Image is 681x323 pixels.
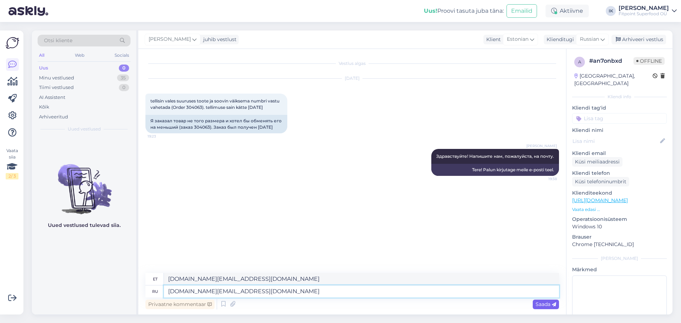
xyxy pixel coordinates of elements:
p: Chrome [TECHNICAL_ID] [572,241,667,248]
div: [PERSON_NAME] [572,255,667,262]
div: # an7onbxd [589,57,633,65]
div: [PERSON_NAME] [619,5,669,11]
span: [PERSON_NAME] [526,143,557,149]
div: AI Assistent [39,94,65,101]
span: 19:38 [530,176,557,182]
p: Märkmed [572,266,667,273]
div: Arhiveeritud [39,113,68,121]
div: Я заказал товар не того размера и хотел бы обменять его на меньший (заказ 304063). Заказ был полу... [145,115,287,133]
span: tellisin vales suuruses toote ja soovin väiksema numbri vastu vahetada (Order 304063). tellimuse ... [150,98,281,110]
a: [PERSON_NAME]Fitpoint Superfood OÜ [619,5,677,17]
span: a [578,59,581,65]
div: Uus [39,65,48,72]
div: Küsi telefoninumbrit [572,177,629,186]
div: Socials [113,51,131,60]
div: 0 [119,84,129,91]
p: Kliendi tag'id [572,104,667,112]
div: Privaatne kommentaar [145,300,215,309]
div: Proovi tasuta juba täna: [424,7,504,15]
p: Kliendi email [572,150,667,157]
p: Klienditeekond [572,189,667,197]
div: [GEOGRAPHIC_DATA], [GEOGRAPHIC_DATA] [574,72,653,87]
div: 2 / 3 [6,173,18,179]
span: 19:23 [148,134,174,139]
p: Kliendi nimi [572,127,667,134]
textarea: [DOMAIN_NAME][EMAIL_ADDRESS][DOMAIN_NAME] [164,285,559,297]
span: Estonian [507,35,528,43]
p: Kliendi telefon [572,169,667,177]
p: Operatsioonisüsteem [572,216,667,223]
img: No chats [32,151,136,215]
div: Klienditugi [544,36,574,43]
span: Здравствуйте! Напишите нам, пожалуйста, на почту. [436,154,554,159]
div: Vestlus algas [145,60,559,67]
p: Uued vestlused tulevad siia. [48,222,121,229]
div: Minu vestlused [39,74,74,82]
div: et [153,273,157,285]
div: Klient [483,36,501,43]
p: Vaata edasi ... [572,206,667,213]
p: Brauser [572,233,667,241]
div: juhib vestlust [200,36,237,43]
div: Kõik [39,104,49,111]
span: Uued vestlused [68,126,101,132]
a: [URL][DOMAIN_NAME] [572,197,628,204]
span: Offline [633,57,665,65]
span: Saada [536,301,556,307]
div: 35 [117,74,129,82]
div: 0 [119,65,129,72]
div: Aktiivne [546,5,589,17]
span: Otsi kliente [44,37,72,44]
b: Uus! [424,7,437,14]
span: Russian [580,35,599,43]
p: Windows 10 [572,223,667,230]
span: [PERSON_NAME] [149,35,191,43]
div: Arhiveeri vestlus [611,35,666,44]
div: Kliendi info [572,94,667,100]
input: Lisa nimi [572,137,659,145]
div: IK [606,6,616,16]
img: Askly Logo [6,36,19,50]
textarea: [DOMAIN_NAME][EMAIL_ADDRESS][DOMAIN_NAME] [164,273,559,285]
input: Lisa tag [572,113,667,124]
div: Küsi meiliaadressi [572,157,622,167]
div: All [38,51,46,60]
div: Web [73,51,86,60]
div: [DATE] [145,75,559,82]
div: Vaata siia [6,147,18,179]
div: Tiimi vestlused [39,84,74,91]
button: Emailid [506,4,537,18]
div: ru [152,285,158,297]
div: Fitpoint Superfood OÜ [619,11,669,17]
div: Tere! Palun kirjutage meile e-posti teel. [431,164,559,176]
